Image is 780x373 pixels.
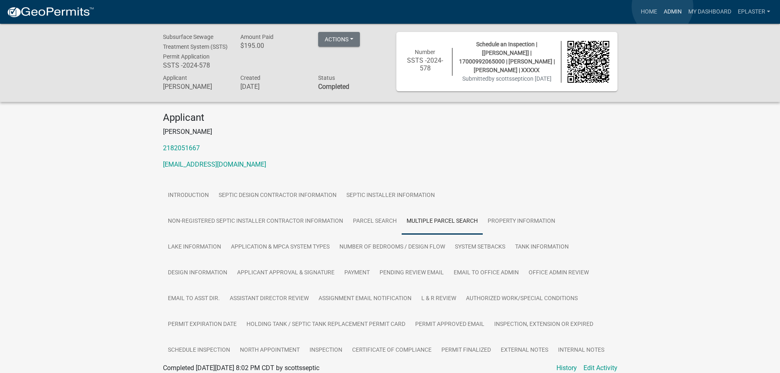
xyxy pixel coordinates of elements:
a: Multiple Parcel Search [402,208,483,235]
span: Status [318,75,335,81]
p: [PERSON_NAME] [163,127,617,137]
a: History [556,363,577,373]
a: External Notes [496,337,553,364]
a: Applicant Approval & Signature [232,260,339,286]
a: Inspection, Extension or EXPIRED [489,312,598,338]
a: Number of Bedrooms / Design Flow [335,234,450,260]
span: by scottsseptic [488,75,527,82]
a: System Setbacks [450,234,510,260]
a: Non-registered Septic Installer Contractor Information [163,208,348,235]
span: Created [240,75,260,81]
span: Amount Paid [240,34,274,40]
span: Subsurface Sewage Treatment System (SSTS) Permit Application [163,34,228,60]
a: My Dashboard [685,4,735,20]
span: Applicant [163,75,187,81]
a: 2182051667 [163,144,200,152]
strong: Completed [318,83,349,90]
h6: [DATE] [240,83,306,90]
a: Email to Office Admin [449,260,524,286]
h6: SSTS -2024-578 [163,61,228,69]
a: Certificate of Compliance [347,337,436,364]
a: Introduction [163,183,214,209]
span: Submitted on [DATE] [462,75,552,82]
a: eplaster [735,4,773,20]
a: Tank Information [510,234,574,260]
a: Internal Notes [553,337,609,364]
h6: [PERSON_NAME] [163,83,228,90]
a: Assistant Director Review [225,286,314,312]
a: Office Admin Review [524,260,594,286]
button: Actions [318,32,360,47]
h6: SSTS -2024-578 [405,57,446,72]
a: Lake Information [163,234,226,260]
a: Inspection [305,337,347,364]
a: Email to Asst Dir. [163,286,225,312]
span: Schedule an Inspection | [[PERSON_NAME]] | 17000992065000 | [PERSON_NAME] | [PERSON_NAME] | XXXXX [459,41,555,73]
span: Number [415,49,435,55]
a: Admin [660,4,685,20]
a: Pending review Email [375,260,449,286]
a: Permit Finalized [436,337,496,364]
a: Authorized Work/Special Conditions [461,286,583,312]
span: Completed [DATE][DATE] 8:02 PM CDT by scottsseptic [163,364,319,372]
a: Payment [339,260,375,286]
h4: Applicant [163,112,617,124]
a: Property Information [483,208,560,235]
a: Permit Approved Email [410,312,489,338]
a: Septic Design Contractor Information [214,183,341,209]
a: Home [638,4,660,20]
img: QR code [567,41,609,83]
a: Parcel search [348,208,402,235]
a: Design Information [163,260,232,286]
a: [EMAIL_ADDRESS][DOMAIN_NAME] [163,161,266,168]
a: Edit Activity [583,363,617,373]
a: L & R Review [416,286,461,312]
a: North Appointment [235,337,305,364]
a: Assignment Email Notification [314,286,416,312]
a: Schedule Inspection [163,337,235,364]
a: Application & MPCA System Types [226,234,335,260]
a: Holding Tank / Septic Tank Replacement Permit Card [242,312,410,338]
h6: $195.00 [240,42,306,50]
a: Septic Installer Information [341,183,440,209]
a: Permit Expiration Date [163,312,242,338]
